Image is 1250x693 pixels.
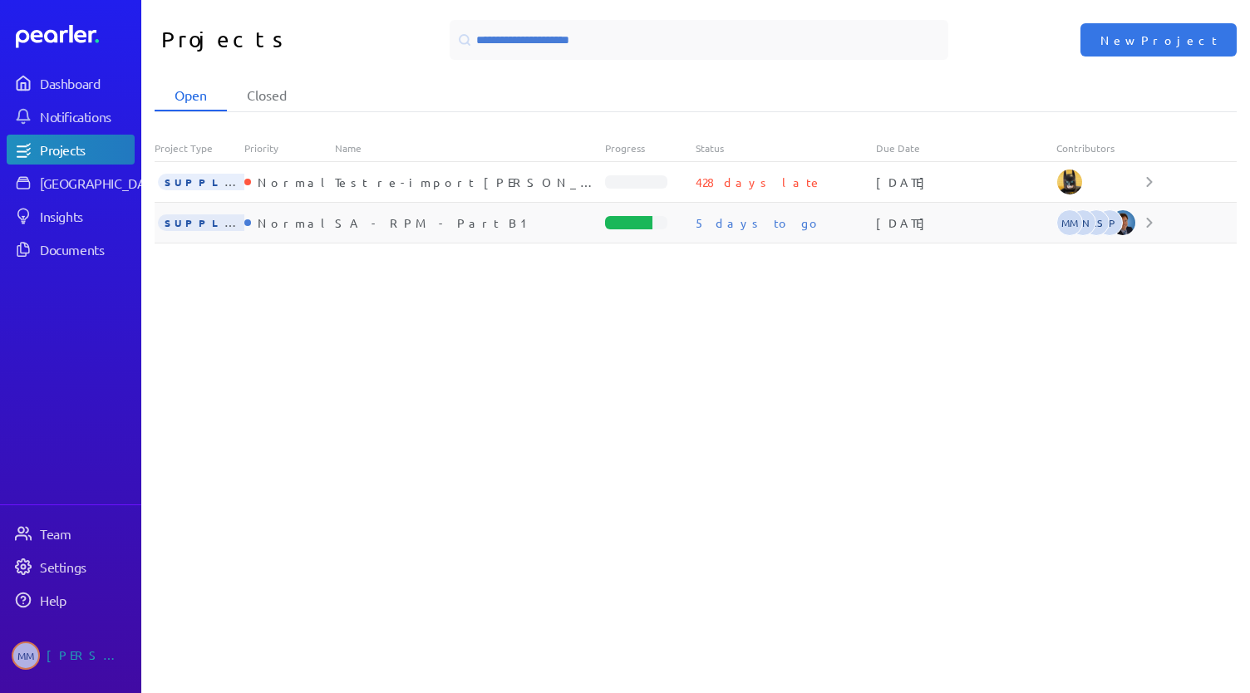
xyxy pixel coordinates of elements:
span: Sarah Pendlebury [1096,209,1123,236]
div: SA - RPM - Part B1 [335,214,606,231]
div: [GEOGRAPHIC_DATA] [40,174,164,191]
div: Settings [40,558,133,575]
span: Michelle Manuel [1056,209,1083,236]
div: Due Date [876,141,1056,155]
h1: Projects [161,20,419,60]
div: Insights [40,208,133,224]
div: Project Type [155,141,244,155]
a: [GEOGRAPHIC_DATA] [7,168,135,198]
div: Contributors [1056,141,1146,155]
a: Insights [7,201,135,231]
a: Notifications [7,101,135,131]
div: [DATE] [876,214,1056,231]
p: 5 days to go [696,214,822,231]
a: MM[PERSON_NAME] [7,635,135,676]
a: Projects [7,135,135,165]
div: Team [40,525,133,542]
li: Closed [227,80,307,111]
div: Priority [244,141,334,155]
img: Sam Blight [1110,209,1136,236]
div: Dashboard [40,75,133,91]
span: Renee Schofield [1083,209,1110,236]
a: Documents [7,234,135,264]
a: Team [7,519,135,548]
a: Help [7,585,135,615]
div: Documents [40,241,133,258]
div: Test re-import [PERSON_NAME] [335,174,606,190]
a: Settings [7,552,135,582]
div: [DATE] [876,174,1056,190]
span: SUPPLIER [158,214,266,231]
span: SUPPLIER [158,174,266,190]
div: Status [696,141,876,155]
a: Dashboard [7,68,135,98]
span: Michelle Manuel [12,641,40,670]
div: Name [335,141,606,155]
div: Projects [40,141,133,158]
a: Dashboard [16,25,135,48]
button: New Project [1080,23,1237,57]
li: Open [155,80,227,111]
img: Tung Nguyen [1056,169,1083,195]
p: 428 days late [696,174,823,190]
div: Normal [251,174,332,190]
span: New Project [1100,32,1217,48]
div: [PERSON_NAME] [47,641,130,670]
div: Progress [605,141,695,155]
span: Adam Nabali [1070,209,1096,236]
div: Normal [251,214,332,231]
div: Help [40,592,133,608]
div: Notifications [40,108,133,125]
